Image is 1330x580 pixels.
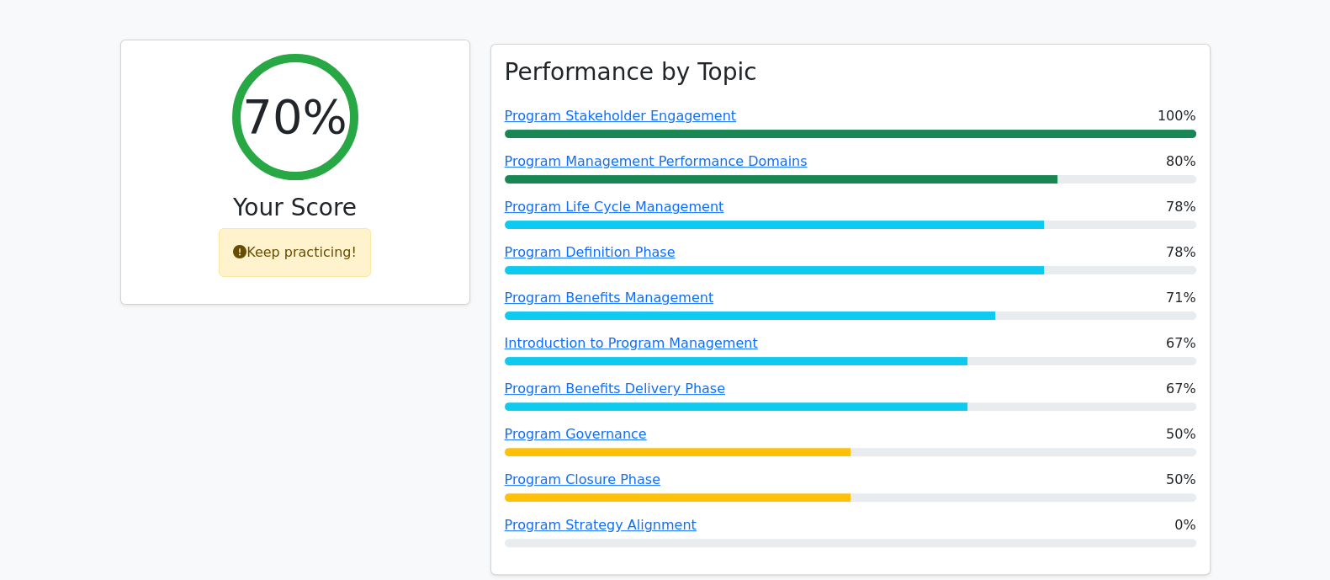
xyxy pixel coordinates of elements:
[1166,288,1196,308] span: 71%
[219,228,371,277] div: Keep practicing!
[505,153,808,169] a: Program Management Performance Domains
[505,199,724,215] a: Program Life Cycle Management
[1166,152,1196,172] span: 80%
[505,290,714,306] a: Program Benefits Management
[1166,424,1196,444] span: 50%
[505,380,725,396] a: Program Benefits Delivery Phase
[505,517,697,533] a: Program Strategy Alignment
[505,244,676,260] a: Program Definition Phase
[505,426,647,442] a: Program Governance
[1166,333,1196,354] span: 67%
[505,335,758,351] a: Introduction to Program Management
[135,194,456,222] h3: Your Score
[1166,197,1196,217] span: 78%
[505,58,757,87] h3: Performance by Topic
[1166,242,1196,263] span: 78%
[1166,470,1196,490] span: 50%
[505,108,736,124] a: Program Stakeholder Engagement
[242,88,347,145] h2: 70%
[1158,106,1196,126] span: 100%
[1166,379,1196,399] span: 67%
[505,471,660,487] a: Program Closure Phase
[1174,515,1195,535] span: 0%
